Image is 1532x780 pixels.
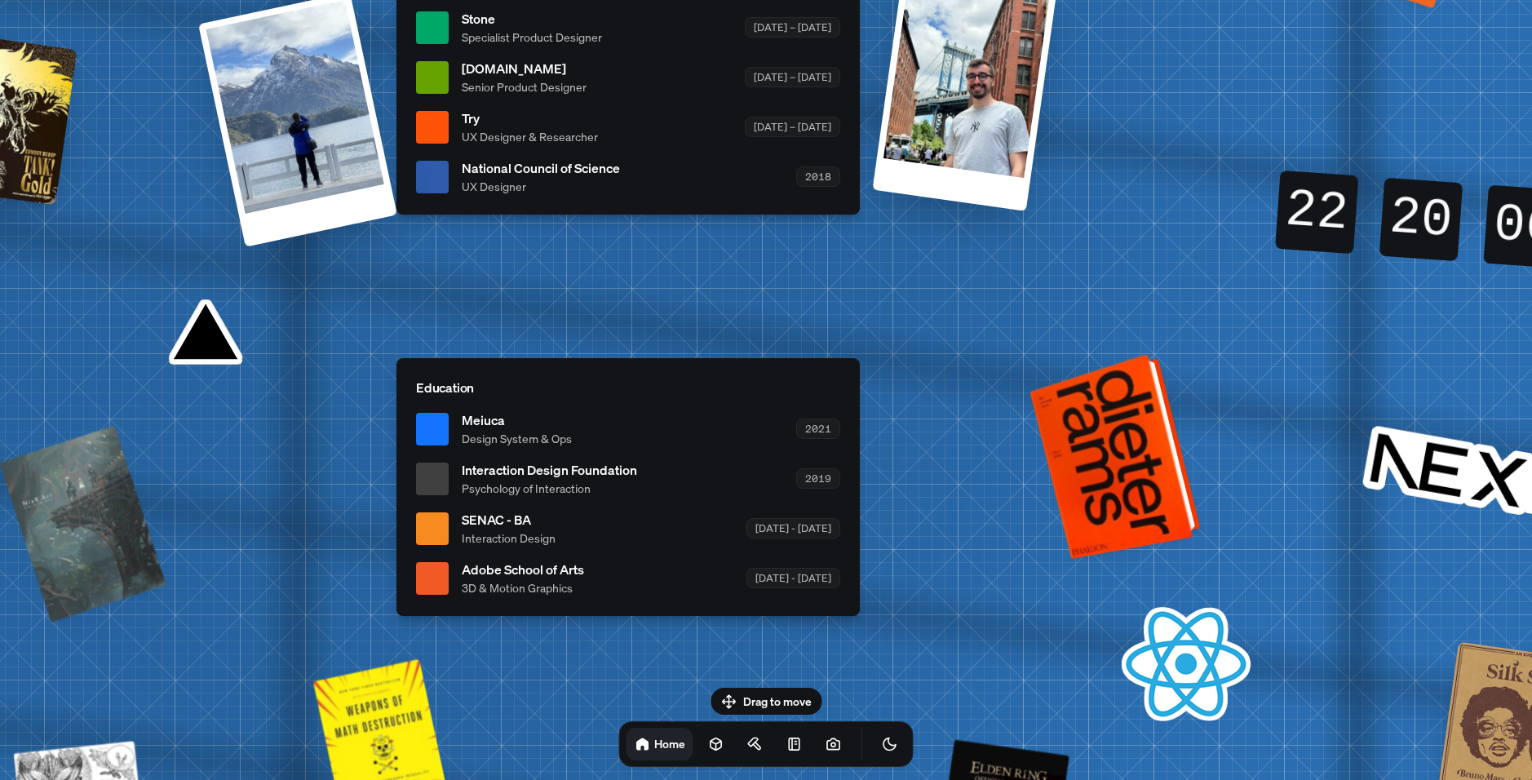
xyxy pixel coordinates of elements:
a: Home [627,728,693,760]
span: Psychology of Interaction [462,480,637,497]
h1: Home [654,736,685,751]
span: Stone [462,9,602,29]
div: [DATE] – [DATE] [745,17,840,38]
span: Senior Product Designer [462,78,587,95]
div: 2018 [796,166,840,187]
span: Try [462,109,598,128]
button: Toggle Theme [874,728,906,760]
span: Specialist Product Designer [462,29,602,46]
div: 2019 [796,468,840,489]
span: Design System & Ops [462,430,572,447]
span: Interaction Design [462,530,556,547]
span: SENAC - BA [462,510,556,530]
div: [DATE] – [DATE] [745,117,840,137]
span: [DOMAIN_NAME] [462,59,587,78]
div: 2021 [796,419,840,439]
div: [DATE] - [DATE] [746,518,840,538]
div: [DATE] - [DATE] [746,568,840,588]
span: UX Designer [462,178,620,195]
span: 3D & Motion Graphics [462,579,584,596]
p: Education [416,378,840,397]
span: Adobe School of Arts [462,560,584,579]
span: UX Designer & Researcher [462,128,598,145]
div: [DATE] – [DATE] [745,67,840,87]
span: Interaction Design Foundation [462,460,637,480]
span: National Council of Science [462,158,620,178]
span: Meiuca [462,410,572,430]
